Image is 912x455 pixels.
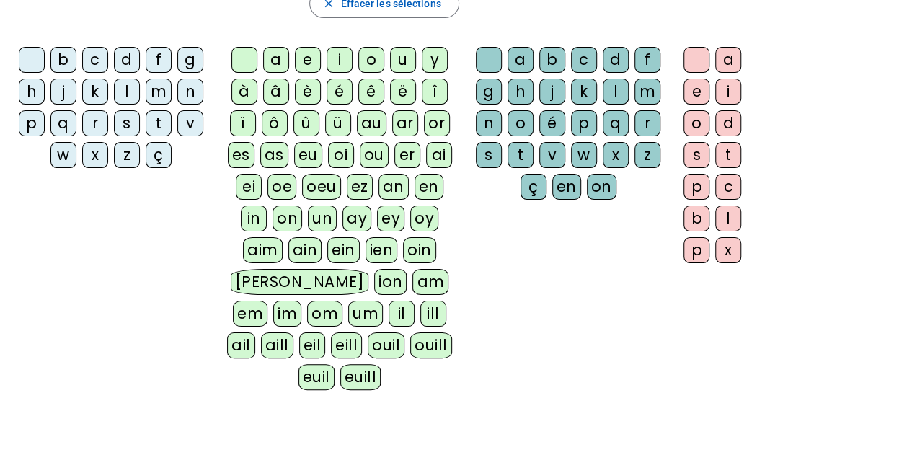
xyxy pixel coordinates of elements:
[683,110,709,136] div: o
[288,237,322,263] div: ain
[114,142,140,168] div: z
[50,110,76,136] div: q
[603,142,629,168] div: x
[263,79,289,105] div: â
[571,110,597,136] div: p
[603,110,629,136] div: q
[357,110,386,136] div: au
[410,206,438,231] div: oy
[422,79,448,105] div: î
[634,47,660,73] div: f
[422,47,448,73] div: y
[587,174,616,200] div: on
[539,142,565,168] div: v
[327,79,353,105] div: é
[476,142,502,168] div: s
[715,142,741,168] div: t
[273,206,302,231] div: on
[415,174,443,200] div: en
[114,79,140,105] div: l
[715,47,741,73] div: a
[82,79,108,105] div: k
[177,110,203,136] div: v
[342,206,371,231] div: ay
[82,47,108,73] div: c
[539,110,565,136] div: é
[177,79,203,105] div: n
[327,237,360,263] div: ein
[340,364,381,390] div: euill
[634,79,660,105] div: m
[231,269,368,295] div: [PERSON_NAME]
[390,79,416,105] div: ë
[508,142,534,168] div: t
[715,174,741,200] div: c
[295,79,321,105] div: è
[348,301,383,327] div: um
[177,47,203,73] div: g
[683,79,709,105] div: e
[331,332,362,358] div: eill
[412,269,448,295] div: am
[19,110,45,136] div: p
[683,142,709,168] div: s
[476,79,502,105] div: g
[230,110,256,136] div: ï
[715,237,741,263] div: x
[634,142,660,168] div: z
[366,237,398,263] div: ien
[328,142,354,168] div: oi
[603,79,629,105] div: l
[508,79,534,105] div: h
[368,332,404,358] div: ouil
[539,79,565,105] div: j
[236,174,262,200] div: ei
[521,174,546,200] div: ç
[410,332,451,358] div: ouill
[683,206,709,231] div: b
[715,79,741,105] div: i
[394,142,420,168] div: er
[715,206,741,231] div: l
[228,142,254,168] div: es
[378,174,409,200] div: an
[403,237,436,263] div: oin
[293,110,319,136] div: û
[299,332,326,358] div: eil
[19,79,45,105] div: h
[227,332,255,358] div: ail
[508,47,534,73] div: a
[114,110,140,136] div: s
[308,206,337,231] div: un
[263,47,289,73] div: a
[377,206,404,231] div: ey
[243,237,283,263] div: aim
[358,47,384,73] div: o
[262,110,288,136] div: ô
[508,110,534,136] div: o
[634,110,660,136] div: r
[424,110,450,136] div: or
[715,110,741,136] div: d
[392,110,418,136] div: ar
[294,142,322,168] div: eu
[325,110,351,136] div: ü
[146,47,172,73] div: f
[552,174,581,200] div: en
[476,110,502,136] div: n
[261,332,293,358] div: aill
[50,142,76,168] div: w
[233,301,267,327] div: em
[82,110,108,136] div: r
[302,174,341,200] div: oeu
[307,301,342,327] div: om
[267,174,296,200] div: oe
[295,47,321,73] div: e
[374,269,407,295] div: ion
[114,47,140,73] div: d
[571,79,597,105] div: k
[260,142,288,168] div: as
[390,47,416,73] div: u
[389,301,415,327] div: il
[146,142,172,168] div: ç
